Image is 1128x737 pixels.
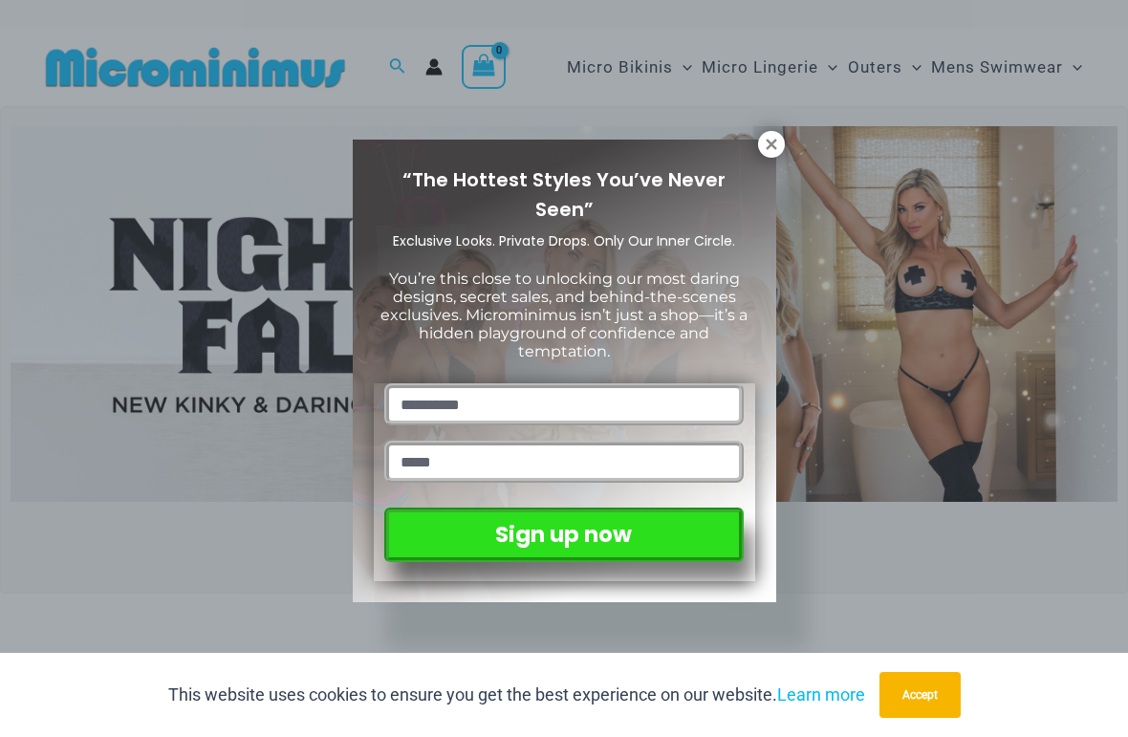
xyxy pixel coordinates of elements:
button: Sign up now [384,508,743,562]
a: Learn more [777,684,865,704]
button: Close [758,131,785,158]
button: Accept [879,672,961,718]
p: This website uses cookies to ensure you get the best experience on our website. [168,681,865,709]
span: You’re this close to unlocking our most daring designs, secret sales, and behind-the-scenes exclu... [380,270,748,361]
span: “The Hottest Styles You’ve Never Seen” [402,166,726,223]
span: Exclusive Looks. Private Drops. Only Our Inner Circle. [393,231,735,250]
